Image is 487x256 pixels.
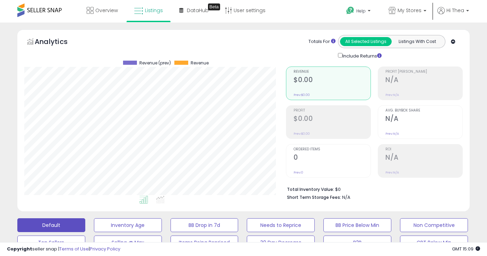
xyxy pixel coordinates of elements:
h2: N/A [385,153,462,163]
button: Items Being Repriced [171,236,238,249]
span: DataHub [187,7,209,14]
span: 2025-09-11 15:09 GMT [452,246,480,252]
i: Get Help [346,6,355,15]
span: Hi Thea [446,7,464,14]
small: Prev: 0 [294,170,303,175]
span: My Stores [398,7,421,14]
a: Hi Thea [437,7,469,23]
span: Ordered Items [294,148,371,151]
button: Needs to Reprice [247,218,315,232]
div: Totals For [308,38,336,45]
button: 30 Day Decrease [247,236,315,249]
li: $0 [287,185,458,193]
span: Profit [294,109,371,113]
button: CPT Below Min [400,236,468,249]
button: Top Sellers [17,236,85,249]
h2: $0.00 [294,115,371,124]
small: Prev: $0.00 [294,132,310,136]
div: Tooltip anchor [208,3,220,10]
small: Prev: N/A [385,132,399,136]
button: All Selected Listings [340,37,392,46]
span: Revenue (prev) [139,61,171,65]
h2: N/A [385,76,462,85]
h5: Analytics [35,37,81,48]
a: Privacy Policy [90,246,120,252]
button: Non Competitive [400,218,468,232]
b: Total Inventory Value: [287,186,334,192]
span: Overview [95,7,118,14]
div: seller snap | | [7,246,120,253]
strong: Copyright [7,246,32,252]
h2: 0 [294,153,371,163]
span: Avg. Buybox Share [385,109,462,113]
small: Prev: N/A [385,93,399,97]
b: Short Term Storage Fees: [287,194,341,200]
small: Prev: $0.00 [294,93,310,97]
span: Revenue [191,61,209,65]
small: Prev: N/A [385,170,399,175]
span: Revenue [294,70,371,74]
button: B2B [323,236,391,249]
a: Help [341,1,377,23]
button: Default [17,218,85,232]
button: Selling @ Max [94,236,162,249]
button: BB Price Below Min [323,218,391,232]
span: N/A [342,194,350,201]
span: Help [356,8,366,14]
div: Include Returns [333,52,390,60]
button: Inventory Age [94,218,162,232]
h2: $0.00 [294,76,371,85]
span: Listings [145,7,163,14]
h2: N/A [385,115,462,124]
button: BB Drop in 7d [171,218,238,232]
a: Terms of Use [59,246,89,252]
span: ROI [385,148,462,151]
button: Listings With Cost [391,37,443,46]
span: Profit [PERSON_NAME] [385,70,462,74]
